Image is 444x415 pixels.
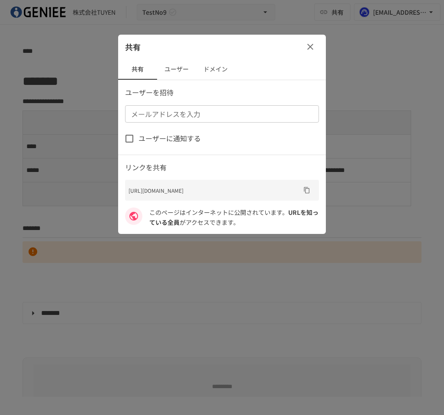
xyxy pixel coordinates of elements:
button: URLをコピー [300,183,314,197]
span: URLを知っている全員 [149,208,319,226]
p: リンクを共有 [125,162,319,173]
div: 共有 [118,35,326,59]
p: このページはインターネットに公開されています。 がアクセスできます。 [149,207,319,227]
span: ユーザーに通知する [138,133,201,144]
button: 共有 [118,59,157,80]
button: ドメイン [196,59,235,80]
button: ユーザー [157,59,196,80]
p: [URL][DOMAIN_NAME] [129,186,300,195]
p: ユーザーを招待 [125,87,319,98]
